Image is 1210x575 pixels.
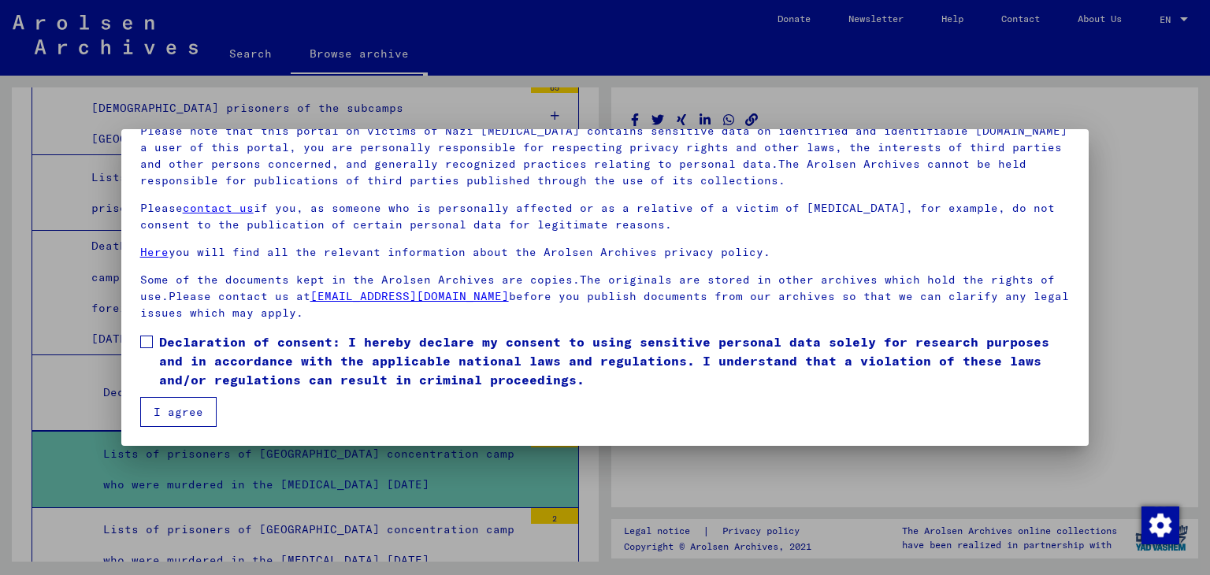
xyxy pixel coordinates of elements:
a: Here [140,245,169,259]
span: Declaration of consent: I hereby declare my consent to using sensitive personal data solely for r... [159,332,1071,389]
p: you will find all the relevant information about the Arolsen Archives privacy policy. [140,244,1071,261]
a: contact us [183,201,254,215]
p: Some of the documents kept in the Arolsen Archives are copies.The originals are stored in other a... [140,272,1071,321]
img: Change consent [1141,506,1179,544]
p: Please if you, as someone who is personally affected or as a relative of a victim of [MEDICAL_DAT... [140,200,1071,233]
p: Please note that this portal on victims of Nazi [MEDICAL_DATA] contains sensitive data on identif... [140,123,1071,189]
div: Change consent [1141,506,1178,543]
a: [EMAIL_ADDRESS][DOMAIN_NAME] [310,289,509,303]
button: I agree [140,397,217,427]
